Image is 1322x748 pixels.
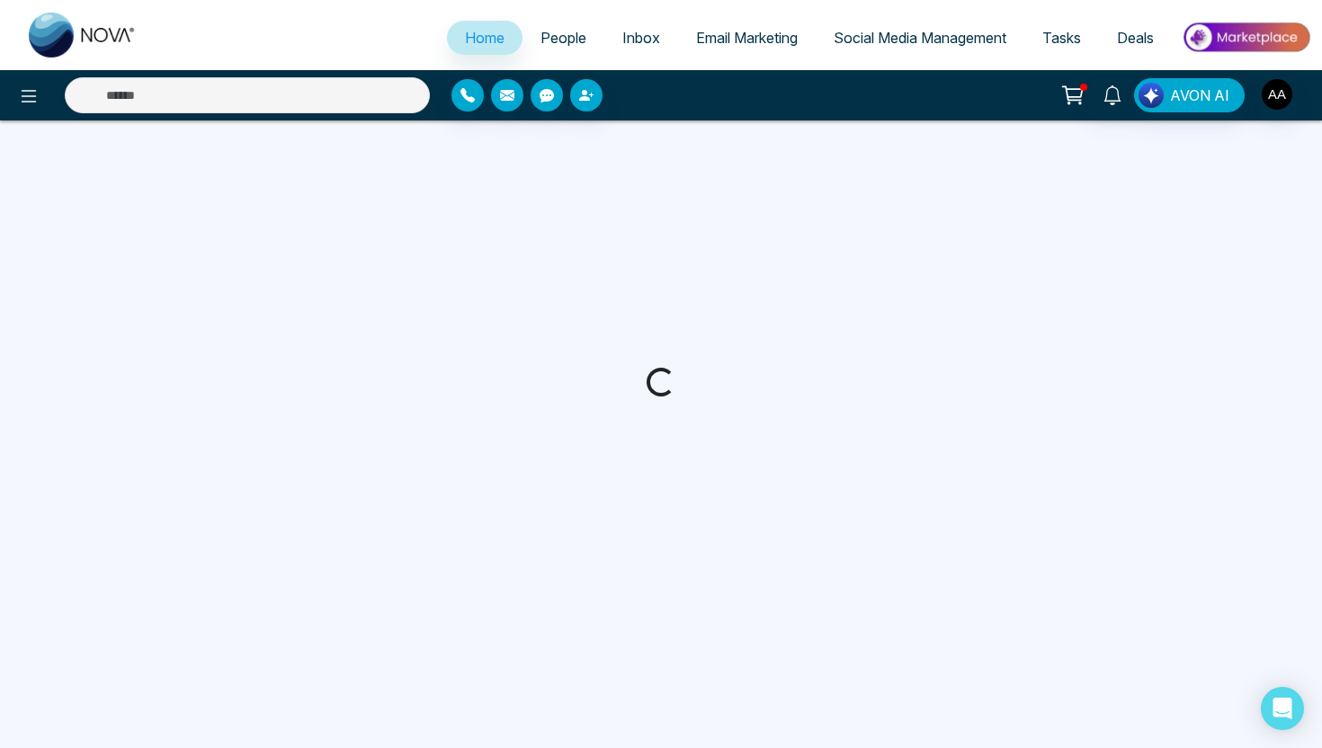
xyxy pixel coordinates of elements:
span: AVON AI [1170,85,1229,106]
a: Inbox [604,21,678,55]
span: Tasks [1042,29,1081,47]
span: Social Media Management [834,29,1006,47]
img: Market-place.gif [1181,17,1311,58]
img: Nova CRM Logo [29,13,137,58]
img: User Avatar [1262,79,1292,110]
a: People [523,21,604,55]
span: Inbox [622,29,660,47]
a: Email Marketing [678,21,816,55]
span: Home [465,29,505,47]
span: Deals [1117,29,1154,47]
button: AVON AI [1134,78,1245,112]
img: Lead Flow [1139,83,1164,108]
span: People [540,29,586,47]
a: Home [447,21,523,55]
div: Open Intercom Messenger [1261,687,1304,730]
a: Deals [1099,21,1172,55]
a: Tasks [1024,21,1099,55]
a: Social Media Management [816,21,1024,55]
span: Email Marketing [696,29,798,47]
